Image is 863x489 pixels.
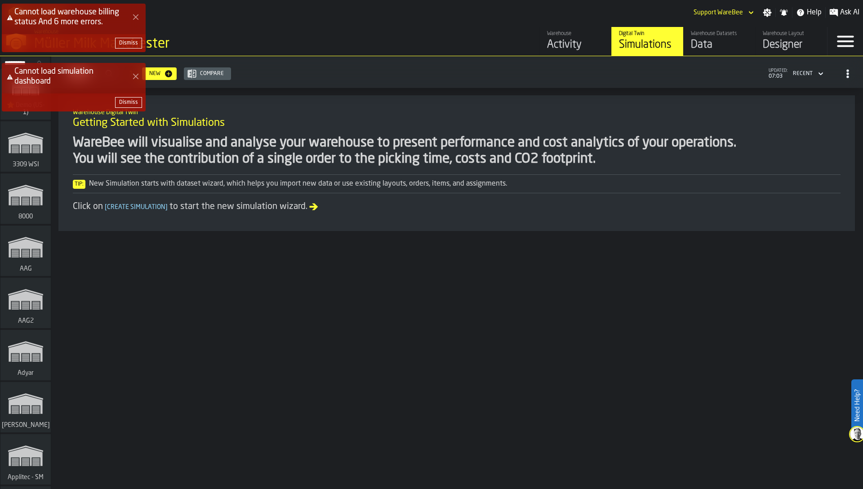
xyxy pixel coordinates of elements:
div: New Simulation starts with dataset wizard, which helps you import new data or use existing layout... [73,178,841,189]
div: ItemListCard- [58,95,855,231]
span: [ [105,204,107,210]
span: Getting Started with Simulations [73,116,225,130]
button: button- [115,38,142,49]
button: Close Error [129,70,142,83]
a: link-to-/wh/i/862141b4-a92e-43d2-8b2b-6509793ccc83/simulations [0,330,51,382]
a: link-to-/wh/i/d1ef1afb-ce11-4124-bdae-ba3d01893ec0/simulations [0,121,51,173]
span: Adyar [16,369,36,377]
span: AAG2 [16,317,36,325]
label: Need Help? [852,380,862,431]
span: 8000 [17,213,35,220]
span: 3309 WSI [11,161,41,168]
a: link-to-/wh/i/662479f8-72da-4751-a936-1d66c412adb4/simulations [0,434,51,486]
span: And 6 more errors. [36,18,103,26]
button: Close Error [129,11,142,23]
div: WareBee will visualise and analyse your warehouse to present performance and cost analytics of yo... [73,135,841,167]
span: Tip: [73,180,85,189]
div: Click on to start the new simulation wizard. [73,200,841,213]
span: ] [165,204,168,210]
button: button- [115,97,142,108]
a: link-to-/wh/i/ba0ffe14-8e36-4604-ab15-0eac01efbf24/simulations [0,278,51,330]
span: Applitec - SM [6,474,45,481]
span: Create Simulation [103,204,169,210]
span: Cannot load warehouse billing status [14,8,119,26]
a: link-to-/wh/i/72fe6713-8242-4c3c-8adf-5d67388ea6d5/simulations [0,382,51,434]
span: Cannot load simulation dashboard [14,67,93,85]
a: link-to-/wh/i/b2e041e4-2753-4086-a82a-958e8abdd2c7/simulations [0,173,51,226]
div: Dismiss [119,40,138,46]
a: link-to-/wh/i/27cb59bd-8ba0-4176-b0f1-d82d60966913/simulations [0,226,51,278]
a: link-to-/wh/i/103622fe-4b04-4da1-b95f-2619b9c959cc/simulations [0,69,51,121]
span: AAG [18,265,34,272]
div: Dismiss [119,99,138,106]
